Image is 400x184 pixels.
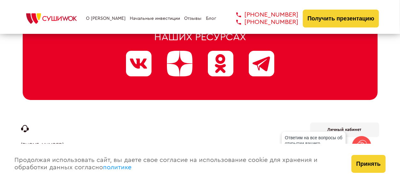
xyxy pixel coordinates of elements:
[206,16,216,21] a: Блог
[8,144,345,184] div: Продолжая использовать сайт, вы даете свое согласие на использование cookie для хранения и обрабо...
[86,16,126,21] a: О [PERSON_NAME]
[282,132,346,155] div: Ответим на все вопросы об открытии вашего [PERSON_NAME]!
[328,127,362,132] b: Личный кабинет
[310,122,379,137] a: Личный кабинет
[303,10,379,27] button: Получить презентацию
[351,155,385,173] button: Принять
[184,16,202,21] a: Отзывы
[227,11,298,19] a: [PHONE_NUMBER]
[21,11,82,26] img: СУШИWOK
[130,16,180,21] a: Начальные инвестиции
[21,142,64,148] a: [PHONE_NUMBER]
[103,164,132,171] a: политике
[227,19,298,26] a: [PHONE_NUMBER]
